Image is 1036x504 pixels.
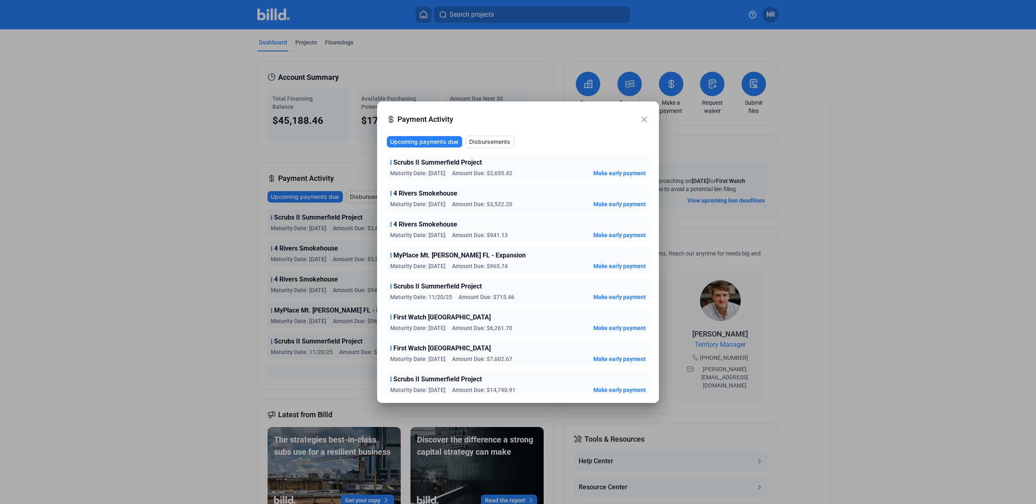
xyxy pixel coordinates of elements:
button: Make early payment [593,200,646,208]
button: Make early payment [593,293,646,301]
button: Make early payment [593,231,646,239]
span: Maturity Date: [DATE] [390,262,446,270]
span: Maturity Date: [DATE] [390,169,446,177]
span: 4 Rivers Smokehouse [393,189,457,198]
mat-icon: close [639,114,649,124]
button: Disbursements [465,136,515,148]
span: Scrubs II Summerfield Project [393,158,482,167]
span: Scrubs II Summerfield Project [393,282,482,291]
span: Payment Activity [397,114,639,125]
span: First Watch [GEOGRAPHIC_DATA] [393,313,491,322]
button: Make early payment [593,324,646,332]
span: 4 Rivers Smokehouse [393,220,457,229]
button: Make early payment [593,355,646,363]
button: Make early payment [593,169,646,177]
span: Maturity Date: 11/20/25 [390,293,452,301]
button: Make early payment [593,386,646,394]
button: Make early payment [593,262,646,270]
span: Amount Due: $2,655.42 [452,169,512,177]
span: Amount Due: $3,522.20 [452,200,512,208]
span: Scrubs II Summerfield Project [393,374,482,384]
span: Disbursements [469,138,510,146]
span: Maturity Date: [DATE] [390,324,446,332]
button: Upcoming payments due [387,136,462,147]
span: Amount Due: $14,740.91 [452,386,516,394]
span: Maturity Date: [DATE] [390,355,446,363]
span: Amount Due: $941.13 [452,231,508,239]
span: Maturity Date: [DATE] [390,231,446,239]
span: Amount Due: $965.74 [452,262,508,270]
span: MyPlace Mt. [PERSON_NAME] FL - Expansion [393,251,526,260]
span: Upcoming payments due [390,138,458,146]
span: Amount Due: $6,261.70 [452,324,512,332]
span: First Watch [GEOGRAPHIC_DATA] [393,343,491,353]
span: Maturity Date: [DATE] [390,386,446,394]
span: Amount Due: $7,602.67 [452,355,512,363]
span: Maturity Date: [DATE] [390,200,446,208]
span: Amount Due: $715.46 [459,293,514,301]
